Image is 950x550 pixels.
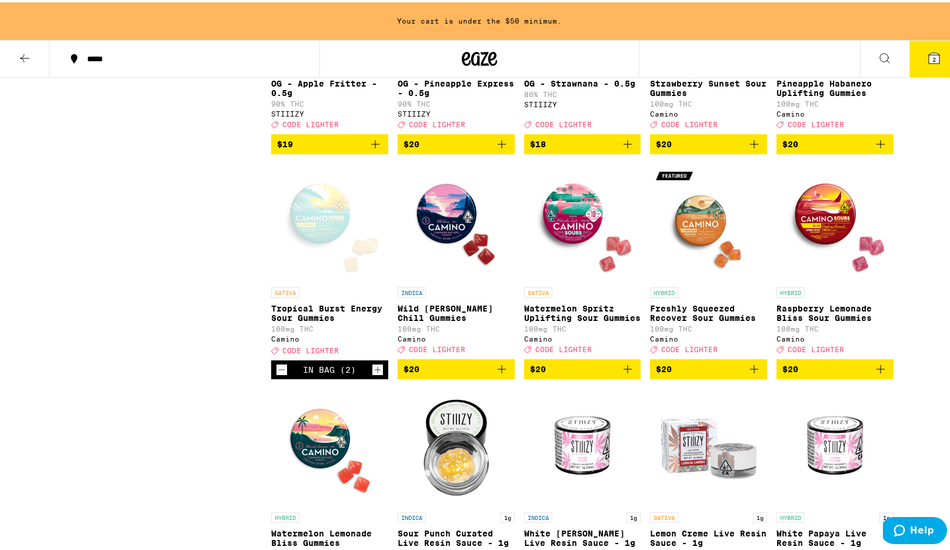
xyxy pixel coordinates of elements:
[656,137,672,147] span: $20
[879,510,894,521] p: 1g
[776,132,894,152] button: Add to bag
[776,108,894,115] div: Camino
[398,98,515,105] p: 90% THC
[650,132,767,152] button: Add to bag
[398,132,515,152] button: Add to bag
[524,161,641,357] a: Open page for Watermelon Spritz Uplifting Sour Gummies from Camino
[524,285,552,296] p: SATIVA
[282,118,339,126] span: CODE LIGHTER
[776,357,894,377] button: Add to bag
[650,285,678,296] p: HYBRID
[524,526,641,545] p: White [PERSON_NAME] Live Resin Sauce - 1g
[776,285,805,296] p: HYBRID
[398,285,426,296] p: INDICA
[398,161,515,279] img: Camino - Wild Berry Chill Gummies
[753,510,767,521] p: 1g
[271,526,388,545] p: Watermelon Lemonade Bliss Gummies
[782,137,798,147] span: $20
[650,386,767,504] img: STIIIZY - Lemon Creme Live Resin Sauce - 1g
[524,88,641,96] p: 86% THC
[650,333,767,340] div: Camino
[277,137,293,147] span: $19
[524,77,641,86] p: OG - Strawnana - 0.5g
[398,77,515,95] p: OG - Pineapple Express - 0.5g
[404,362,419,372] span: $20
[776,323,894,330] p: 100mg THC
[398,301,515,320] p: Wild [PERSON_NAME] Chill Gummies
[776,161,894,357] a: Open page for Raspberry Lemonade Bliss Sour Gummies from Camino
[776,333,894,340] div: Camino
[271,301,388,320] p: Tropical Burst Energy Sour Gummies
[271,77,388,95] p: OG - Apple Fritter - 0.5g
[524,132,641,152] button: Add to bag
[524,323,641,330] p: 100mg THC
[398,357,515,377] button: Add to bag
[650,323,767,330] p: 100mg THC
[271,108,388,115] div: STIIIZY
[530,362,546,372] span: $20
[932,54,936,61] span: 2
[271,98,388,105] p: 90% THC
[524,161,641,279] img: Camino - Watermelon Spritz Uplifting Sour Gummies
[650,108,767,115] div: Camino
[271,285,299,296] p: SATIVA
[398,386,515,504] img: STIIIZY - Sour Punch Curated Live Resin Sauce - 1g
[656,362,672,372] span: $20
[524,98,641,106] div: STIIIZY
[398,510,426,521] p: INDICA
[524,333,641,340] div: Camino
[788,118,844,126] span: CODE LIGHTER
[776,77,894,95] p: Pineapple Habanero Uplifting Gummies
[398,323,515,330] p: 100mg THC
[535,343,592,351] span: CODE LIGHTER
[650,161,767,357] a: Open page for Freshly Squeezed Recover Sour Gummies from Camino
[271,323,388,330] p: 100mg THC
[776,98,894,105] p: 100mg THC
[776,161,894,279] img: Camino - Raspberry Lemonade Bliss Sour Gummies
[271,132,388,152] button: Add to bag
[535,118,592,126] span: CODE LIGHTER
[524,510,552,521] p: INDICA
[271,386,388,504] img: Camino - Watermelon Lemonade Bliss Gummies
[524,386,641,504] img: STIIIZY - White Runtz Live Resin Sauce - 1g
[398,333,515,340] div: Camino
[524,357,641,377] button: Add to bag
[776,510,805,521] p: HYBRID
[776,386,894,504] img: STIIIZY - White Papaya Live Resin Sauce - 1g
[271,510,299,521] p: HYBRID
[776,526,894,545] p: White Papaya Live Resin Sauce - 1g
[650,526,767,545] p: Lemon Creme Live Resin Sauce - 1g
[650,301,767,320] p: Freshly Squeezed Recover Sour Gummies
[398,161,515,357] a: Open page for Wild Berry Chill Gummies from Camino
[409,118,465,126] span: CODE LIGHTER
[650,98,767,105] p: 100mg THC
[282,344,339,352] span: CODE LIGHTER
[409,343,465,351] span: CODE LIGHTER
[650,77,767,95] p: Strawberry Sunset Sour Gummies
[372,362,384,373] button: Increment
[661,118,718,126] span: CODE LIGHTER
[650,161,767,279] img: Camino - Freshly Squeezed Recover Sour Gummies
[398,526,515,545] p: Sour Punch Curated Live Resin Sauce - 1g
[788,343,844,351] span: CODE LIGHTER
[782,362,798,372] span: $20
[398,108,515,115] div: STIIIZY
[883,515,947,544] iframe: Opens a widget where you can find more information
[501,510,515,521] p: 1g
[271,161,388,358] a: Open page for Tropical Burst Energy Sour Gummies from Camino
[661,343,718,351] span: CODE LIGHTER
[303,363,356,372] div: In Bag (2)
[626,510,641,521] p: 1g
[650,510,678,521] p: SATIVA
[650,357,767,377] button: Add to bag
[530,137,546,147] span: $18
[271,333,388,340] div: Camino
[404,137,419,147] span: $20
[524,301,641,320] p: Watermelon Spritz Uplifting Sour Gummies
[276,362,288,373] button: Decrement
[776,301,894,320] p: Raspberry Lemonade Bliss Sour Gummies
